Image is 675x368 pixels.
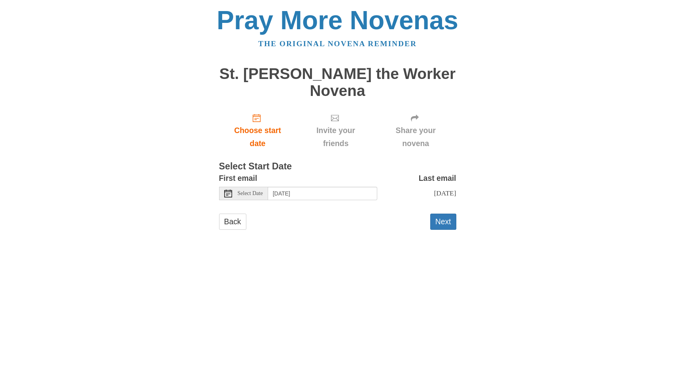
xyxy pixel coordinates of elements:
label: Last email [419,172,456,185]
div: Click "Next" to confirm your start date first. [375,107,456,154]
h3: Select Start Date [219,161,456,172]
a: Choose start date [219,107,297,154]
span: Select Date [238,191,263,196]
h1: St. [PERSON_NAME] the Worker Novena [219,66,456,99]
div: Click "Next" to confirm your start date first. [296,107,375,154]
span: Invite your friends [304,124,367,150]
span: Share your novena [383,124,448,150]
span: [DATE] [434,189,456,197]
a: Pray More Novenas [217,6,458,35]
span: Choose start date [227,124,289,150]
a: Back [219,214,246,230]
label: First email [219,172,257,185]
a: The original novena reminder [258,39,417,48]
button: Next [430,214,456,230]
